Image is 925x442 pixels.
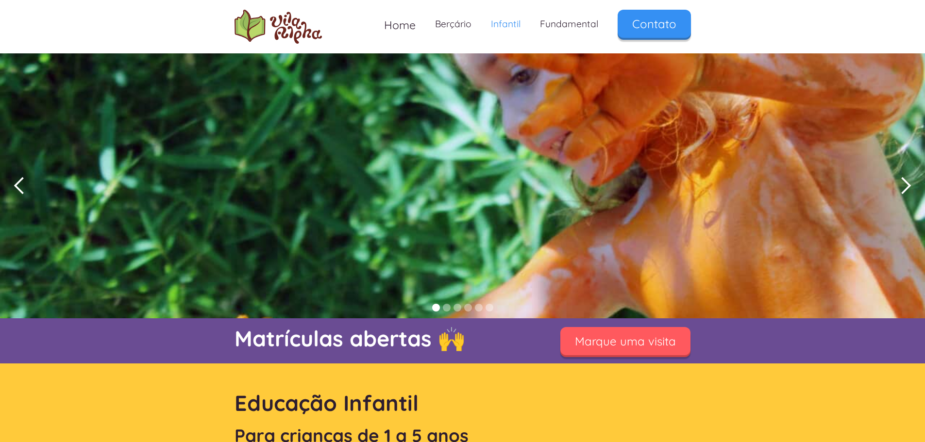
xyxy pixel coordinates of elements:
div: Show slide 5 of 6 [475,304,483,311]
a: Fundamental [530,10,608,38]
a: Home [374,10,425,40]
a: Infantil [481,10,530,38]
a: home [235,10,322,44]
a: Berçário [425,10,481,38]
a: Marque uma visita [560,327,690,355]
span: Home [384,18,416,32]
div: Show slide 6 of 6 [486,304,493,311]
img: logo Escola Vila Alpha [235,10,322,44]
div: Show slide 4 of 6 [464,304,472,311]
div: Show slide 3 of 6 [454,304,461,311]
div: Show slide 2 of 6 [443,304,451,311]
h1: Educação Infantil [235,388,691,418]
div: next slide [886,53,925,319]
div: Show slide 1 of 6 [432,304,440,311]
a: Contato [618,10,691,38]
p: Matrículas abertas 🙌 [235,323,536,354]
